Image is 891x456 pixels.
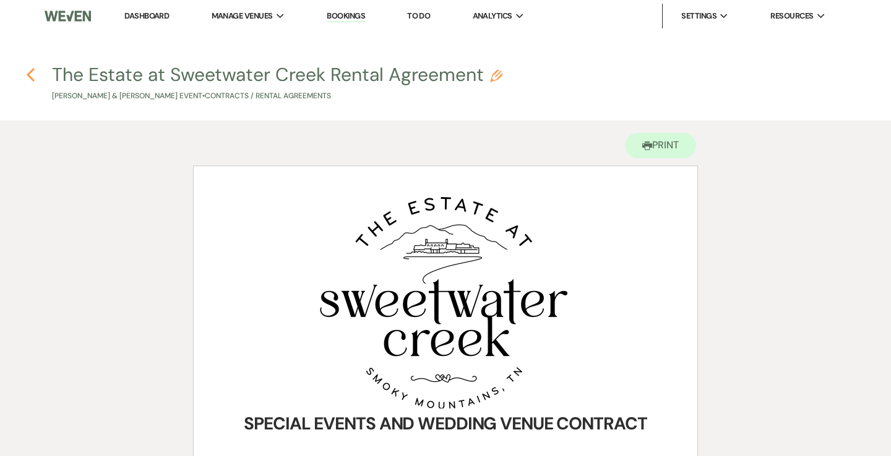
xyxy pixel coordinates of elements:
a: To Do [407,11,430,21]
img: SC_logo_onLt_rgb_hiRes.PNG [320,197,567,408]
button: The Estate at Sweetwater Creek Rental Agreement[PERSON_NAME] & [PERSON_NAME] Event•Contracts / Re... [52,65,502,102]
span: Resources [770,10,813,22]
a: Dashboard [124,11,169,21]
p: [PERSON_NAME] & [PERSON_NAME] Event • Contracts / Rental Agreements [52,90,502,102]
strong: SPECIAL EVENTS AND WEDDING VENUE CONTRACT [244,412,647,435]
button: Print [625,133,696,158]
span: Settings [681,10,717,22]
span: Analytics [473,10,512,22]
img: Weven Logo [45,3,91,29]
span: Manage Venues [212,10,273,22]
a: Bookings [327,11,365,22]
